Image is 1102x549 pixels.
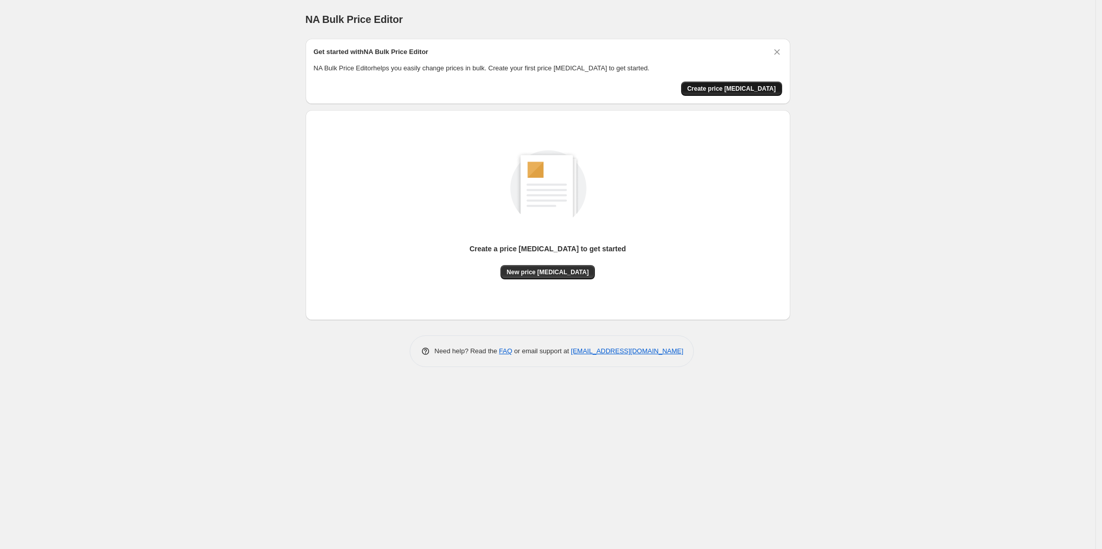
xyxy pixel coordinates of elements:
span: Need help? Read the [435,347,499,355]
button: Dismiss card [772,47,782,57]
button: New price [MEDICAL_DATA] [500,265,595,279]
span: or email support at [512,347,571,355]
span: Create price [MEDICAL_DATA] [687,85,776,93]
p: NA Bulk Price Editor helps you easily change prices in bulk. Create your first price [MEDICAL_DAT... [314,63,782,73]
a: FAQ [499,347,512,355]
p: Create a price [MEDICAL_DATA] to get started [469,244,626,254]
span: New price [MEDICAL_DATA] [507,268,589,276]
h2: Get started with NA Bulk Price Editor [314,47,429,57]
a: [EMAIL_ADDRESS][DOMAIN_NAME] [571,347,683,355]
button: Create price change job [681,82,782,96]
span: NA Bulk Price Editor [306,14,403,25]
